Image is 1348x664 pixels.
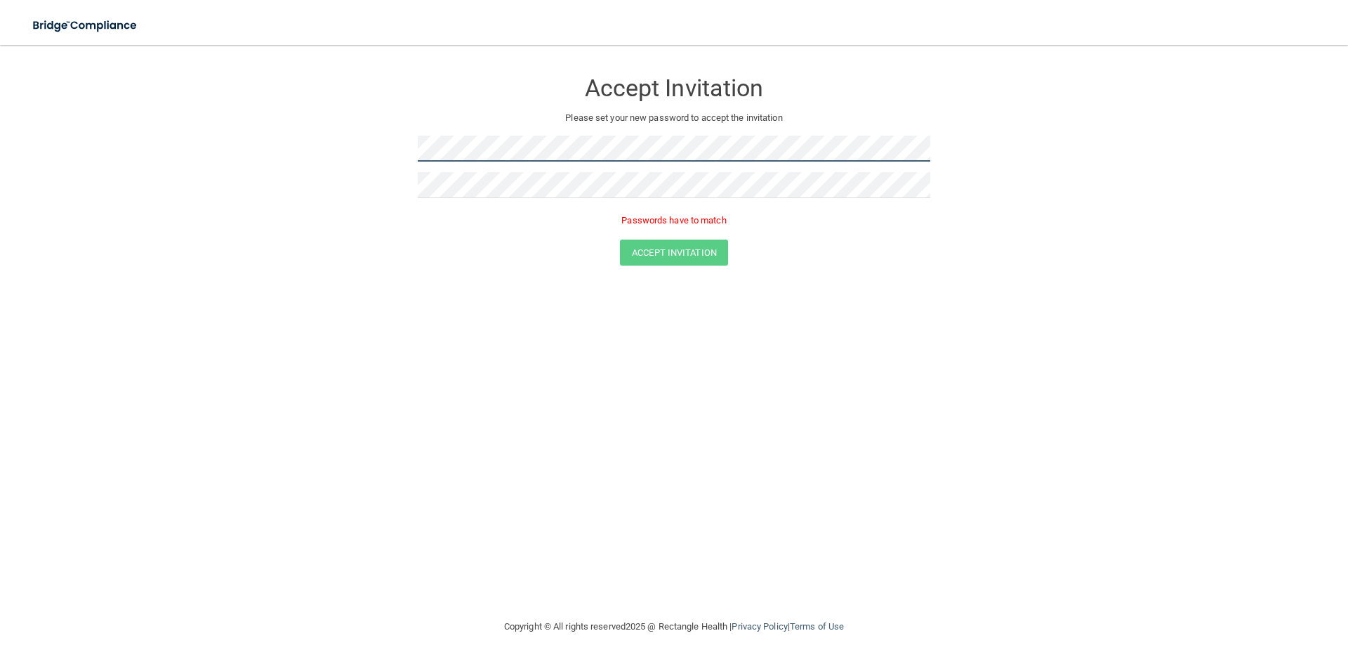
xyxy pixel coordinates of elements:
[732,621,787,632] a: Privacy Policy
[428,110,920,126] p: Please set your new password to accept the invitation
[620,240,728,266] button: Accept Invitation
[418,75,930,101] h3: Accept Invitation
[418,212,930,229] p: Passwords have to match
[418,604,930,649] div: Copyright © All rights reserved 2025 @ Rectangle Health | |
[21,11,150,40] img: bridge_compliance_login_screen.278c3ca4.svg
[790,621,844,632] a: Terms of Use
